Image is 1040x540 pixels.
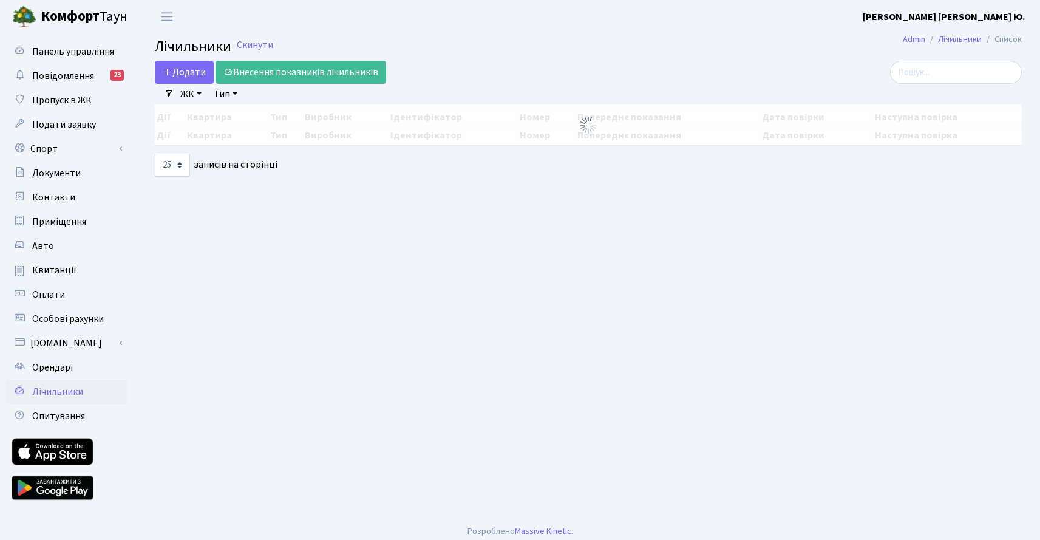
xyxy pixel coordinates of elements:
[6,404,127,428] a: Опитування
[467,525,573,538] div: Розроблено .
[6,39,127,64] a: Панель управління
[216,61,386,84] a: Внесення показників лічильників
[6,161,127,185] a: Документи
[6,88,127,112] a: Пропуск в ЖК
[6,282,127,307] a: Оплати
[579,115,598,135] img: Обробка...
[6,234,127,258] a: Авто
[890,61,1022,84] input: Пошук...
[6,112,127,137] a: Подати заявку
[237,39,273,51] a: Скинути
[41,7,100,26] b: Комфорт
[938,33,982,46] a: Лічильники
[175,84,206,104] a: ЖК
[32,191,75,204] span: Контакти
[885,27,1040,52] nav: breadcrumb
[32,45,114,58] span: Панель управління
[32,166,81,180] span: Документи
[155,36,231,57] span: Лічильники
[6,307,127,331] a: Особові рахунки
[32,215,86,228] span: Приміщення
[32,385,83,398] span: Лічильники
[32,288,65,301] span: Оплати
[6,137,127,161] a: Спорт
[6,331,127,355] a: [DOMAIN_NAME]
[155,154,277,177] label: записів на сторінці
[6,258,127,282] a: Квитанції
[163,66,206,79] span: Додати
[32,69,94,83] span: Повідомлення
[903,33,925,46] a: Admin
[32,264,76,277] span: Квитанції
[6,64,127,88] a: Повідомлення23
[41,7,127,27] span: Таун
[6,380,127,404] a: Лічильники
[863,10,1025,24] a: [PERSON_NAME] [PERSON_NAME] Ю.
[155,154,190,177] select: записів на сторінці
[209,84,242,104] a: Тип
[6,185,127,210] a: Контакти
[32,118,96,131] span: Подати заявку
[982,33,1022,46] li: Список
[32,312,104,326] span: Особові рахунки
[110,70,124,81] div: 23
[32,94,92,107] span: Пропуск в ЖК
[12,5,36,29] img: logo.png
[515,525,571,538] a: Massive Kinetic
[32,239,54,253] span: Авто
[155,61,214,84] a: Додати
[32,361,73,374] span: Орендарі
[6,355,127,380] a: Орендарі
[152,7,182,27] button: Переключити навігацію
[6,210,127,234] a: Приміщення
[32,409,85,423] span: Опитування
